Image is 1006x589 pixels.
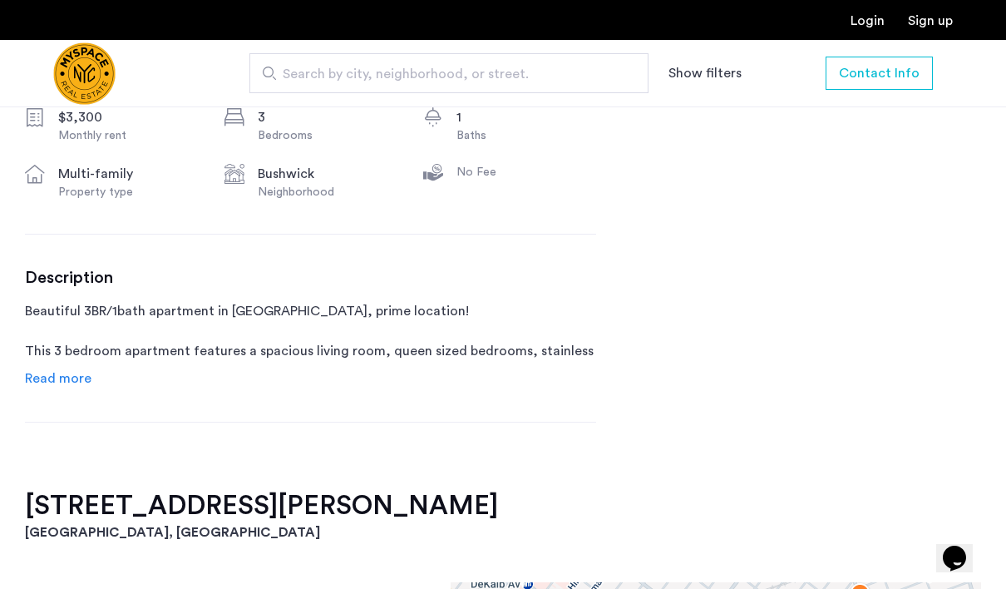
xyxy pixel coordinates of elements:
[25,268,596,288] h3: Description
[851,14,885,27] a: Login
[249,53,648,93] input: Apartment Search
[53,42,116,105] img: logo
[58,164,198,184] div: multi-family
[25,372,91,385] span: Read more
[839,63,920,83] span: Contact Info
[53,42,116,105] a: Cazamio Logo
[258,164,397,184] div: Bushwick
[826,57,933,90] button: button
[58,107,198,127] div: $3,300
[668,63,742,83] button: Show or hide filters
[25,369,91,389] a: Read info
[456,164,596,181] div: No Fee
[456,107,596,127] div: 1
[283,64,602,84] span: Search by city, neighborhood, or street.
[456,127,596,144] div: Baths
[58,184,198,200] div: Property type
[25,301,596,361] p: Beautiful 3BR/1bath apartment in [GEOGRAPHIC_DATA], prime location! This 3 bedroom apartment feat...
[258,107,397,127] div: 3
[25,522,981,542] h3: [GEOGRAPHIC_DATA], [GEOGRAPHIC_DATA]
[258,127,397,144] div: Bedrooms
[908,14,953,27] a: Registration
[58,127,198,144] div: Monthly rent
[936,522,989,572] iframe: chat widget
[25,489,981,522] h2: [STREET_ADDRESS][PERSON_NAME]
[258,184,397,200] div: Neighborhood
